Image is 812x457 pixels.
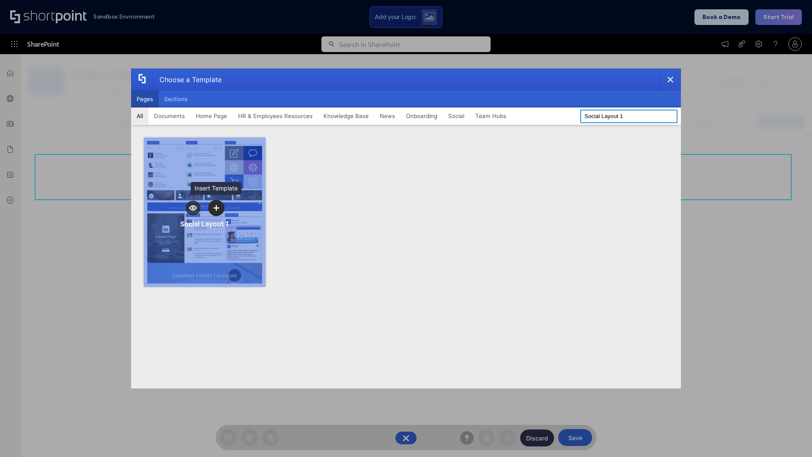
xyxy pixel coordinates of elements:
[318,107,374,124] button: Knowledge Base
[153,69,222,90] div: Choose a Template
[148,107,190,124] button: Documents
[180,220,229,228] div: Social Layout 1
[443,107,470,124] button: Social
[233,107,318,124] button: HR & Employees Resources
[131,107,148,124] button: All
[770,416,812,457] iframe: Chat Widget
[131,91,159,107] button: Pages
[401,107,443,124] button: Onboarding
[159,91,193,107] button: Sections
[580,110,678,123] input: Search
[374,107,401,124] button: News
[131,69,681,388] div: template selector
[190,107,233,124] button: Home Page
[470,107,512,124] button: Team Hubs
